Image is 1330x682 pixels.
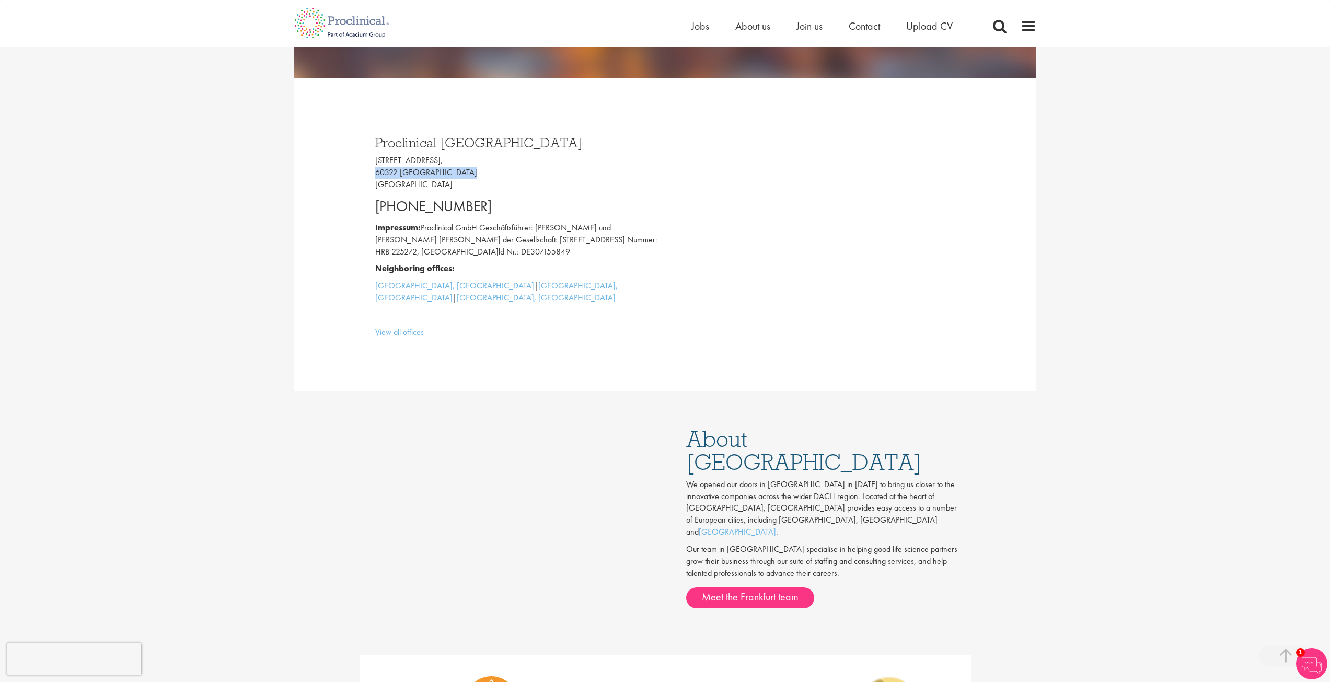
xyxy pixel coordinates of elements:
a: Upload CV [906,19,953,33]
h3: Proclinical [GEOGRAPHIC_DATA] [375,136,657,149]
a: Join us [796,19,823,33]
p: [STREET_ADDRESS], 60322 [GEOGRAPHIC_DATA] [GEOGRAPHIC_DATA] [375,155,657,191]
span: 1 [1296,648,1305,657]
h1: About [GEOGRAPHIC_DATA] [686,427,963,473]
b: Neighboring offices: [375,263,455,274]
p: Our team in [GEOGRAPHIC_DATA] specialise in helping good life science partners grow their busines... [686,544,963,580]
a: About us [735,19,770,33]
iframe: Frankfurt - Location Overview [367,417,660,582]
p: We opened our doors in [GEOGRAPHIC_DATA] in [DATE] to bring us closer to the innovative companies... [686,479,963,538]
p: [PHONE_NUMBER] [375,196,657,217]
img: Chatbot [1296,648,1327,679]
a: Meet the Frankfurt team [686,587,814,608]
p: Proclinical GmbH Geschäftsführer: [PERSON_NAME] und [PERSON_NAME] [PERSON_NAME] der Gesellschaft:... [375,222,657,258]
a: [GEOGRAPHIC_DATA] [699,526,776,537]
iframe: reCAPTCHA [7,643,141,675]
a: [GEOGRAPHIC_DATA], [GEOGRAPHIC_DATA] [375,280,618,303]
a: View all offices [375,327,424,338]
a: [GEOGRAPHIC_DATA], [GEOGRAPHIC_DATA] [457,292,616,303]
a: Contact [849,19,880,33]
b: Impressum: [375,222,421,233]
a: [GEOGRAPHIC_DATA], [GEOGRAPHIC_DATA] [375,280,534,291]
a: Jobs [691,19,709,33]
p: | | [375,280,657,304]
